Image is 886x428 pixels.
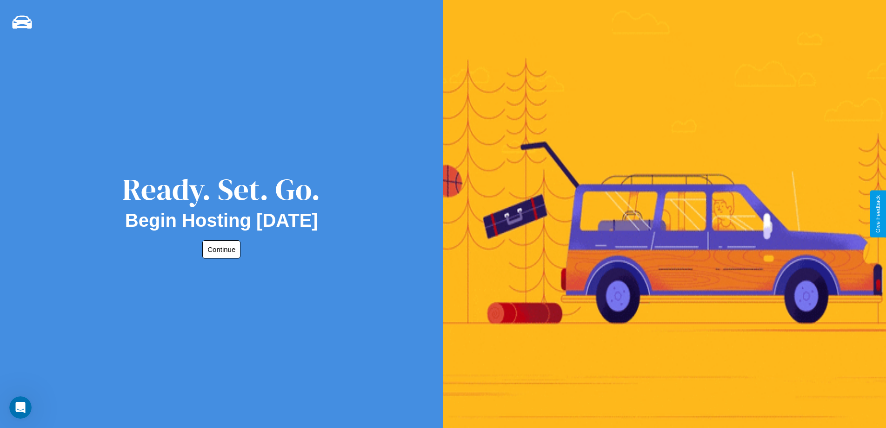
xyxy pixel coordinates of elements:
div: Ready. Set. Go. [122,169,320,210]
button: Continue [202,240,240,258]
div: Give Feedback [875,195,881,233]
h2: Begin Hosting [DATE] [125,210,318,231]
iframe: Intercom live chat [9,396,32,419]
